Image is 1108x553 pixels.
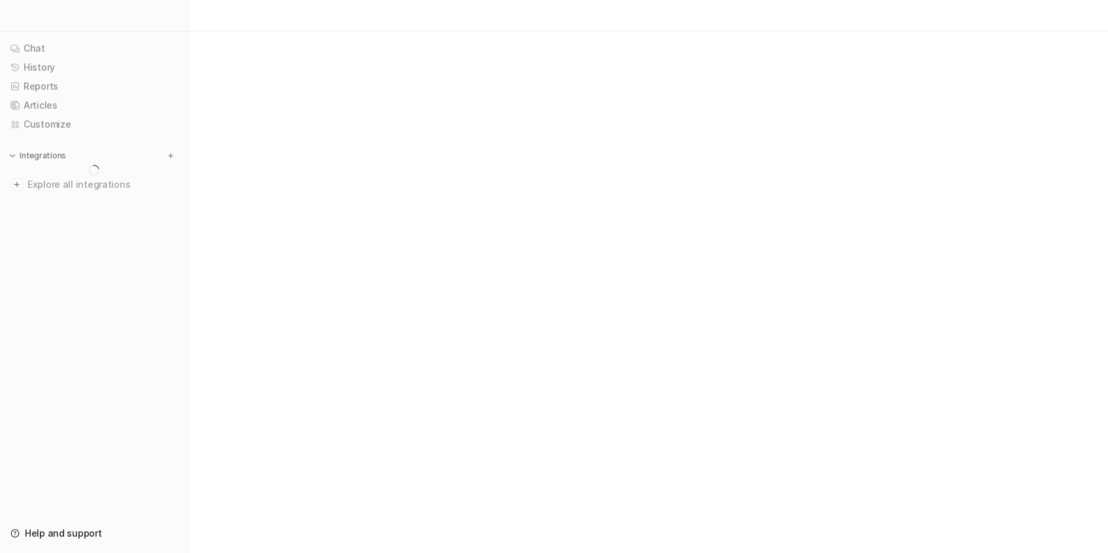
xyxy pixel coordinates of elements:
a: History [5,58,182,77]
img: explore all integrations [10,178,24,191]
button: Integrations [5,149,70,162]
p: Integrations [20,151,66,161]
a: Reports [5,77,182,96]
img: menu_add.svg [166,151,175,160]
img: expand menu [8,151,17,160]
a: Articles [5,96,182,115]
a: Chat [5,39,182,58]
a: Explore all integrations [5,175,182,194]
a: Customize [5,115,182,134]
span: Explore all integrations [27,174,177,195]
a: Help and support [5,524,182,543]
